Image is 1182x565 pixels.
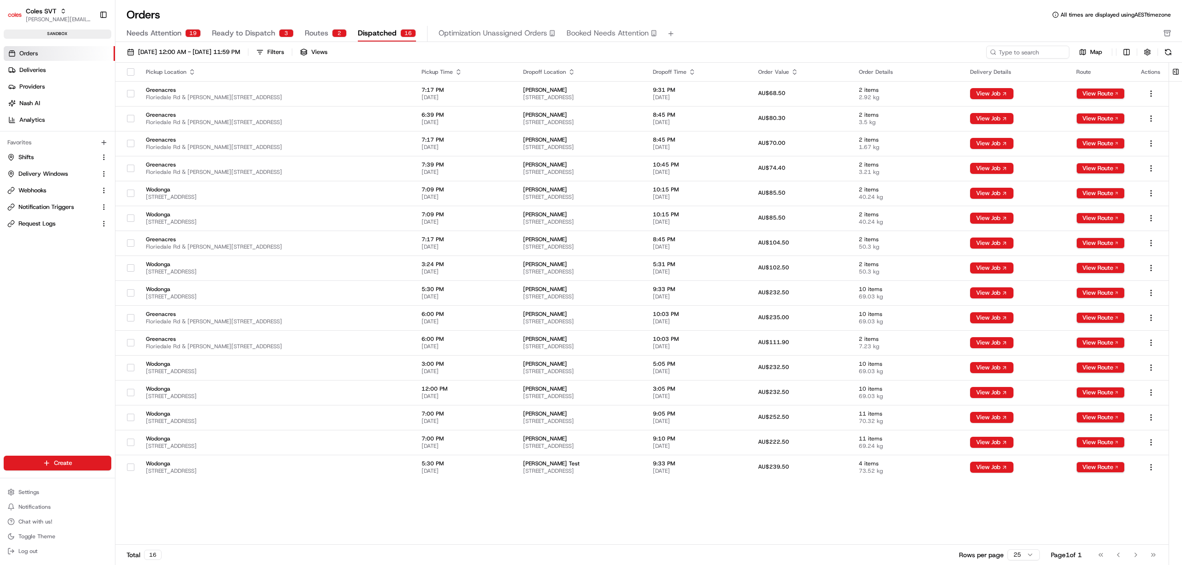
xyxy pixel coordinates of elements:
span: Floriedale Rd & [PERSON_NAME][STREET_ADDRESS] [146,94,407,101]
button: View Job [970,238,1013,249]
span: [DATE] [422,168,508,176]
span: API Documentation [87,134,148,143]
button: [PERSON_NAME][EMAIL_ADDRESS][PERSON_NAME][DOMAIN_NAME] [26,16,92,23]
span: AU$74.40 [758,164,785,172]
a: Analytics [4,113,115,127]
span: 10:15 PM [653,186,743,193]
span: 6:00 PM [422,335,508,343]
span: [DATE] [422,143,508,151]
a: View Job [970,389,1013,396]
span: 7:09 PM [422,211,508,218]
span: [DATE] [422,368,508,375]
span: [STREET_ADDRESS] [523,168,638,176]
span: 10:15 PM [653,211,743,218]
span: Settings [18,488,39,496]
span: 12:00 PM [422,385,508,393]
span: 69.03 kg [859,368,955,375]
span: [STREET_ADDRESS] [523,119,638,126]
div: Actions [1141,68,1161,76]
span: Routes [305,28,328,39]
span: 69.03 kg [859,293,955,300]
div: Delivery Details [970,68,1061,76]
span: 10:45 PM [653,161,743,168]
span: Request Logs [18,220,55,228]
div: Start new chat [31,89,151,98]
span: 2 items [859,111,955,119]
span: 9:05 PM [653,410,743,417]
span: [DATE] [653,143,743,151]
button: View Job [970,188,1013,199]
span: 2 items [859,136,955,143]
a: View Job [970,165,1013,172]
span: Wodonga [146,186,407,193]
button: View Job [970,387,1013,398]
span: [STREET_ADDRESS] [523,368,638,375]
span: 5:05 PM [653,360,743,368]
span: 2 items [859,186,955,193]
span: Map [1090,48,1102,56]
span: [DATE] [422,119,508,126]
button: View Route [1076,387,1125,398]
span: [STREET_ADDRESS] [523,417,638,425]
span: Wodonga [146,261,407,268]
span: 2 items [859,236,955,243]
span: Booked Needs Attention [567,28,649,39]
span: Floriedale Rd & [PERSON_NAME][STREET_ADDRESS] [146,168,407,176]
span: 1.67 kg [859,143,955,151]
a: Nash AI [4,96,115,111]
span: Providers [19,83,45,91]
span: [PERSON_NAME] [523,335,638,343]
a: View Job [970,115,1013,122]
span: [DATE] [653,318,743,325]
button: View Job [970,113,1013,124]
span: [STREET_ADDRESS] [523,343,638,350]
span: [STREET_ADDRESS] [523,143,638,151]
a: View Job [970,140,1013,147]
span: [STREET_ADDRESS] [146,218,407,226]
span: AU$68.50 [758,89,785,97]
button: View Route [1076,287,1125,298]
a: Orders [4,46,115,61]
span: [DATE] [653,293,743,300]
span: [STREET_ADDRESS] [146,193,407,201]
span: Views [311,48,327,56]
h1: Orders [127,7,160,22]
span: [DATE] [422,393,508,400]
a: View Job [970,439,1013,446]
span: [DATE] [422,218,508,226]
span: [DATE] [653,119,743,126]
button: View Route [1076,362,1125,373]
span: AU$232.50 [758,388,789,396]
span: [PERSON_NAME] [523,186,638,193]
span: 8:45 PM [653,236,743,243]
span: Wodonga [146,360,407,368]
button: Log out [4,545,111,558]
span: All times are displayed using AEST timezone [1061,11,1171,18]
span: [DATE] [653,393,743,400]
a: Notification Triggers [7,203,96,211]
span: AU$111.90 [758,339,789,346]
div: We're available if you need us! [31,98,117,105]
button: Request Logs [4,216,111,231]
input: Clear [24,60,152,70]
span: [DATE] [422,318,508,325]
span: Log out [18,547,37,555]
span: Toggle Theme [18,533,55,540]
a: Deliveries [4,63,115,77]
span: [DATE] [422,193,508,201]
span: [PERSON_NAME] [523,285,638,293]
span: 10:03 PM [653,310,743,318]
span: Greenacres [146,236,407,243]
span: 7:17 PM [422,236,508,243]
span: 8:45 PM [653,136,743,143]
span: Deliveries [19,66,46,74]
button: Shifts [4,150,111,165]
span: [DATE] [653,243,743,250]
span: [STREET_ADDRESS] [523,193,638,201]
span: AU$104.50 [758,239,789,246]
button: View Route [1076,88,1125,99]
button: View Route [1076,312,1125,323]
span: [DATE] [653,268,743,275]
span: 7:39 PM [422,161,508,168]
button: View Route [1076,437,1125,448]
